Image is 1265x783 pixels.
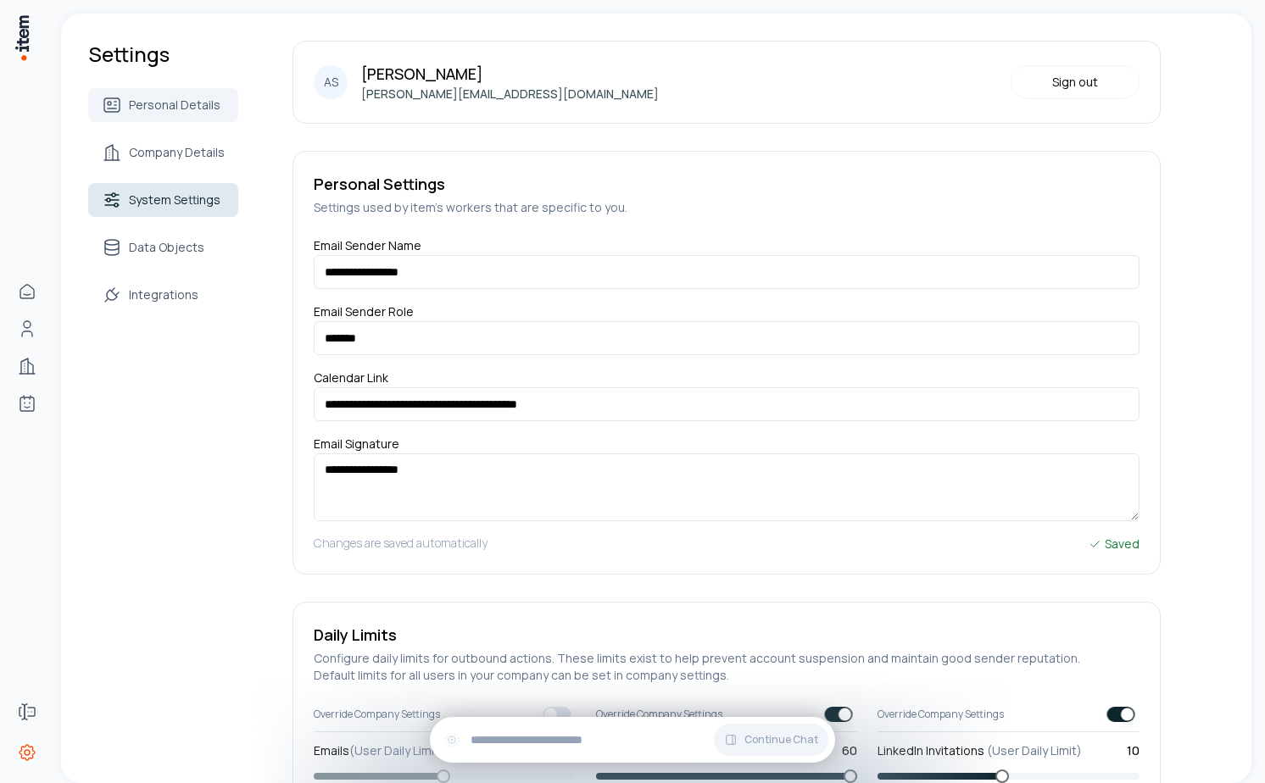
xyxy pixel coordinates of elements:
[314,237,421,260] label: Email Sender Name
[10,736,44,769] a: Settings
[88,230,238,264] a: Data Objects
[88,136,238,169] a: Company Details
[1011,65,1140,99] button: Sign out
[129,286,198,303] span: Integrations
[314,535,488,553] h5: Changes are saved automatically
[714,724,828,756] button: Continue Chat
[314,303,414,326] label: Email Sender Role
[842,742,857,759] span: 60
[987,742,1082,758] span: (User Daily Limit)
[314,650,1140,684] h5: Configure daily limits for outbound actions. These limits exist to help prevent account suspensio...
[314,369,388,392] label: Calendar Link
[129,239,204,256] span: Data Objects
[10,275,44,308] a: Home
[10,386,44,420] a: Agents
[314,708,440,721] span: Override Company Settings
[314,623,1140,647] h5: Daily Limits
[314,172,1140,196] h5: Personal Settings
[314,65,348,99] div: AS
[361,86,659,103] p: [PERSON_NAME][EMAIL_ADDRESS][DOMAIN_NAME]
[129,144,225,161] span: Company Details
[314,199,1140,216] h5: Settings used by item's workers that are specific to you.
[878,742,1082,759] label: LinkedIn Invitations
[314,742,444,759] label: Emails
[129,192,220,208] span: System Settings
[349,742,444,758] span: (User Daily Limit)
[14,14,31,62] img: Item Brain Logo
[88,41,238,68] h1: Settings
[88,278,238,312] a: Integrations
[10,349,44,383] a: Companies
[596,708,722,721] span: Override Company Settings
[1127,742,1140,759] span: 10
[878,708,1004,721] span: Override Company Settings
[10,695,44,729] a: Forms
[88,88,238,122] a: Personal Details
[430,717,835,763] div: Continue Chat
[314,436,399,458] label: Email Signature
[129,97,220,114] span: Personal Details
[1088,535,1140,553] div: Saved
[10,312,44,346] a: Contacts
[361,62,659,86] p: [PERSON_NAME]
[88,183,238,217] a: System Settings
[744,733,818,747] span: Continue Chat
